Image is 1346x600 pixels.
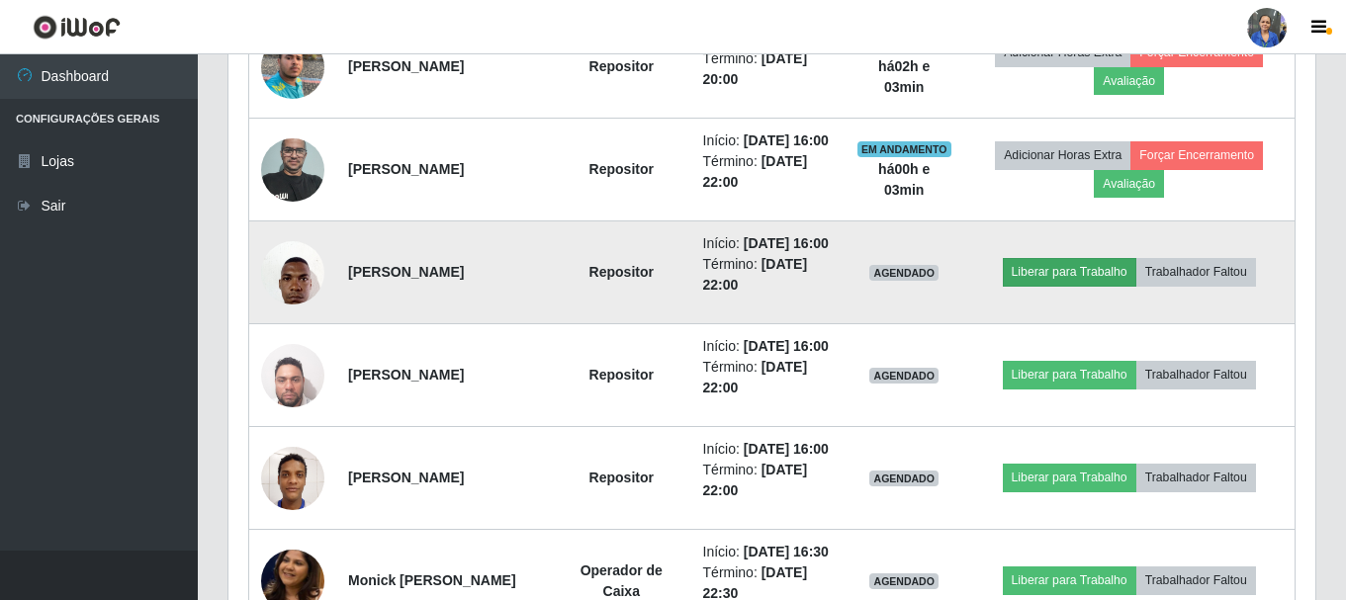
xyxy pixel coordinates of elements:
button: Avaliação [1094,170,1164,198]
strong: Repositor [589,367,654,383]
span: AGENDADO [869,573,939,589]
li: Término: [703,460,834,501]
time: [DATE] 16:00 [744,338,829,354]
strong: Repositor [589,58,654,74]
button: Liberar para Trabalho [1003,258,1136,286]
li: Início: [703,336,834,357]
strong: [PERSON_NAME] [348,161,464,177]
li: Início: [703,130,834,151]
button: Trabalhador Faltou [1136,258,1256,286]
strong: Repositor [589,161,654,177]
span: EM ANDAMENTO [857,141,951,157]
li: Início: [703,439,834,460]
li: Término: [703,357,834,398]
time: [DATE] 16:00 [744,235,829,251]
button: Liberar para Trabalho [1003,566,1136,594]
strong: [PERSON_NAME] [348,264,464,280]
img: CoreUI Logo [33,15,121,40]
li: Início: [703,542,834,562]
span: AGENDADO [869,471,939,486]
strong: [PERSON_NAME] [348,367,464,383]
strong: há 02 h e 03 min [878,58,930,95]
li: Término: [703,151,834,193]
button: Trabalhador Faltou [1136,464,1256,491]
time: [DATE] 16:30 [744,544,829,559]
strong: há 00 h e 03 min [878,161,930,198]
button: Forçar Encerramento [1130,141,1263,169]
button: Liberar para Trabalho [1003,361,1136,388]
li: Início: [703,233,834,254]
button: Avaliação [1094,67,1164,95]
time: [DATE] 16:00 [744,132,829,148]
li: Término: [703,48,834,90]
li: Término: [703,254,834,296]
img: 1655148070426.jpeg [261,128,324,212]
img: 1745240566568.jpeg [261,25,324,109]
strong: [PERSON_NAME] [348,58,464,74]
img: 1749226527048.jpeg [261,436,324,520]
strong: [PERSON_NAME] [348,470,464,485]
strong: Operador de Caixa [581,562,663,599]
strong: Monick [PERSON_NAME] [348,572,516,588]
button: Adicionar Horas Extra [995,141,1130,169]
button: Trabalhador Faltou [1136,566,1256,594]
strong: Repositor [589,264,654,280]
strong: Repositor [589,470,654,485]
span: AGENDADO [869,265,939,281]
time: [DATE] 16:00 [744,441,829,457]
span: AGENDADO [869,368,939,384]
img: 1729168499099.jpeg [261,333,324,417]
img: 1705573707833.jpeg [261,230,324,314]
button: Trabalhador Faltou [1136,361,1256,388]
button: Liberar para Trabalho [1003,464,1136,491]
